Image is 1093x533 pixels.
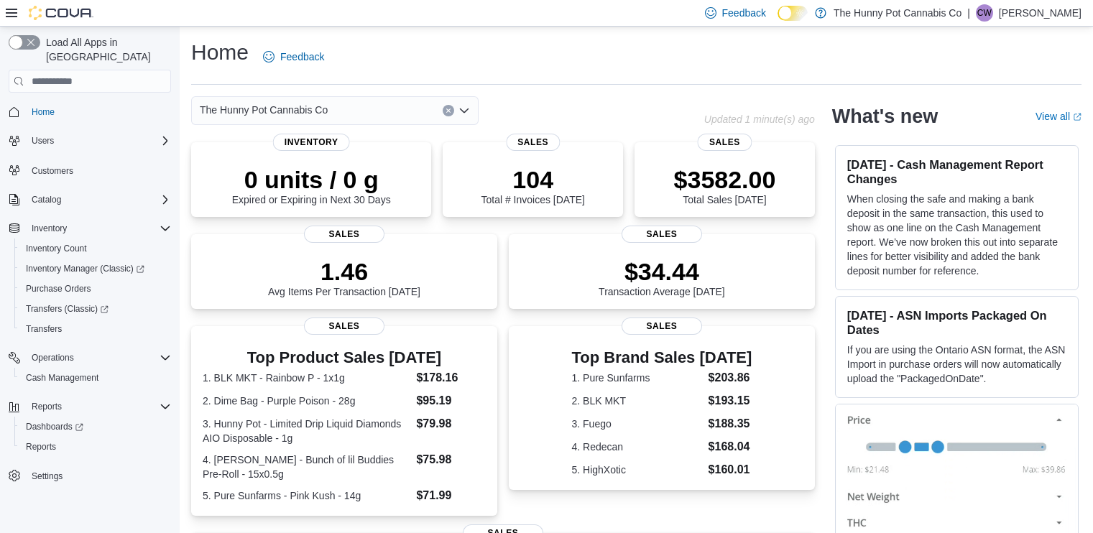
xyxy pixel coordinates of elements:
[674,165,776,205] div: Total Sales [DATE]
[203,417,410,445] dt: 3. Hunny Pot - Limited Drip Liquid Diamonds AIO Disposable - 1g
[572,463,703,477] dt: 5. HighXotic
[20,260,150,277] a: Inventory Manager (Classic)
[268,257,420,297] div: Avg Items Per Transaction [DATE]
[32,194,61,205] span: Catalog
[722,6,766,20] span: Feedback
[416,415,485,432] dd: $79.98
[834,4,961,22] p: The Hunny Pot Cannabis Co
[20,320,171,338] span: Transfers
[32,135,54,147] span: Users
[20,240,171,257] span: Inventory Count
[1073,113,1082,121] svg: External link
[14,279,177,299] button: Purchase Orders
[847,157,1066,186] h3: [DATE] - Cash Management Report Changes
[29,6,93,20] img: Cova
[26,283,91,295] span: Purchase Orders
[26,191,67,208] button: Catalog
[622,226,702,243] span: Sales
[847,343,1066,386] p: If you are using the Ontario ASN format, the ASN Import in purchase orders will now automatically...
[481,165,584,194] p: 104
[26,243,87,254] span: Inventory Count
[232,165,391,194] p: 0 units / 0 g
[26,468,68,485] a: Settings
[304,318,384,335] span: Sales
[203,488,410,503] dt: 5. Pure Sunfarms - Pink Kush - 14g
[778,21,778,22] span: Dark Mode
[20,300,114,318] a: Transfers (Classic)
[20,280,171,297] span: Purchase Orders
[3,190,177,210] button: Catalog
[20,418,171,435] span: Dashboards
[977,4,992,22] span: CW
[778,6,808,21] input: Dark Mode
[572,349,752,366] h3: Top Brand Sales [DATE]
[26,220,73,237] button: Inventory
[26,303,109,315] span: Transfers (Classic)
[20,369,104,386] a: Cash Management
[257,42,330,71] a: Feedback
[599,257,725,286] p: $34.44
[26,162,79,180] a: Customers
[20,438,171,455] span: Reports
[709,369,752,386] dd: $203.86
[26,398,68,415] button: Reports
[416,369,485,386] dd: $178.16
[26,103,171,121] span: Home
[3,348,177,368] button: Operations
[9,96,171,524] nav: Complex example
[967,4,970,22] p: |
[26,323,62,335] span: Transfers
[832,105,938,128] h2: What's new
[191,38,249,67] h1: Home
[20,300,171,318] span: Transfers (Classic)
[304,226,384,243] span: Sales
[26,398,171,415] span: Reports
[572,440,703,454] dt: 4. Redecan
[32,352,74,363] span: Operations
[458,105,470,116] button: Open list of options
[416,392,485,409] dd: $95.19
[481,165,584,205] div: Total # Invoices [DATE]
[273,134,350,151] span: Inventory
[26,132,60,149] button: Users
[203,453,410,481] dt: 4. [PERSON_NAME] - Bunch of lil Buddies Pre-Roll - 15x0.5g
[3,465,177,486] button: Settings
[709,438,752,455] dd: $168.04
[847,308,1066,337] h3: [DATE] - ASN Imports Packaged On Dates
[32,165,73,177] span: Customers
[14,238,177,259] button: Inventory Count
[14,437,177,457] button: Reports
[572,417,703,431] dt: 3. Fuego
[3,218,177,238] button: Inventory
[14,368,177,388] button: Cash Management
[20,320,68,338] a: Transfers
[203,349,486,366] h3: Top Product Sales [DATE]
[203,371,410,385] dt: 1. BLK MKT - Rainbow P - 1x1g
[599,257,725,297] div: Transaction Average [DATE]
[3,131,177,151] button: Users
[26,372,98,384] span: Cash Management
[416,487,485,504] dd: $71.99
[268,257,420,286] p: 1.46
[32,106,55,118] span: Home
[32,471,63,482] span: Settings
[709,392,752,409] dd: $193.15
[26,441,56,453] span: Reports
[26,161,171,179] span: Customers
[20,369,171,386] span: Cash Management
[20,418,89,435] a: Dashboards
[3,101,177,122] button: Home
[20,280,97,297] a: Purchase Orders
[847,192,1066,278] p: When closing the safe and making a bank deposit in the same transaction, this used to show as one...
[976,4,993,22] div: Cassidy Wales
[200,101,328,119] span: The Hunny Pot Cannabis Co
[20,438,62,455] a: Reports
[26,421,83,432] span: Dashboards
[26,220,171,237] span: Inventory
[1036,111,1082,122] a: View allExternal link
[32,401,62,412] span: Reports
[20,260,171,277] span: Inventory Manager (Classic)
[14,299,177,319] a: Transfers (Classic)
[443,105,454,116] button: Clear input
[3,159,177,180] button: Customers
